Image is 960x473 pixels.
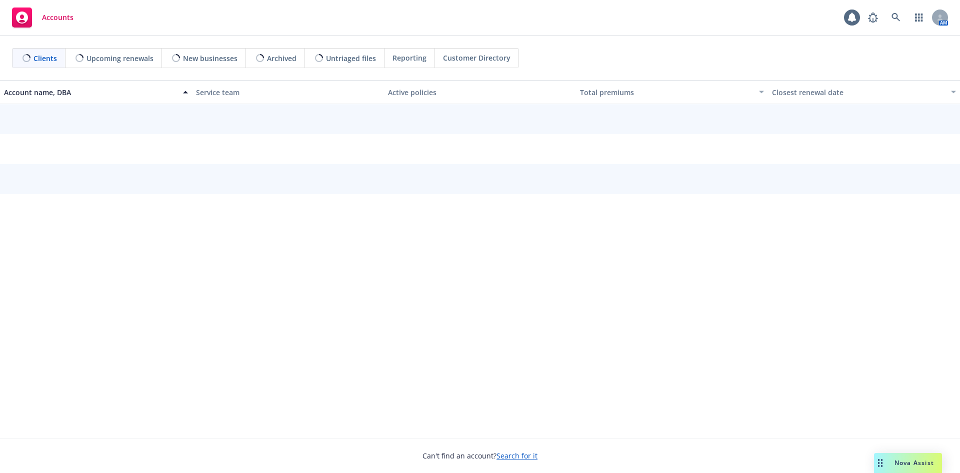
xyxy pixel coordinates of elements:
span: Nova Assist [894,458,934,467]
span: Archived [267,53,296,64]
div: Active policies [388,87,572,98]
span: Untriaged files [326,53,376,64]
span: New businesses [183,53,237,64]
a: Search [886,8,906,28]
span: Can't find an account? [422,450,537,461]
span: Customer Directory [443,53,510,63]
div: Closest renewal date [772,87,945,98]
div: Account name, DBA [4,87,177,98]
span: Clients [33,53,57,64]
div: Service team [196,87,380,98]
span: Reporting [392,53,426,63]
button: Active policies [384,80,576,104]
a: Switch app [909,8,929,28]
button: Nova Assist [874,453,942,473]
a: Search for it [496,451,537,460]
button: Service team [192,80,384,104]
div: Drag to move [874,453,886,473]
a: Accounts [8,4,77,32]
button: Total premiums [576,80,768,104]
span: Accounts [42,14,73,22]
div: Total premiums [580,87,753,98]
span: Upcoming renewals [86,53,153,64]
a: Report a Bug [863,8,883,28]
button: Closest renewal date [768,80,960,104]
